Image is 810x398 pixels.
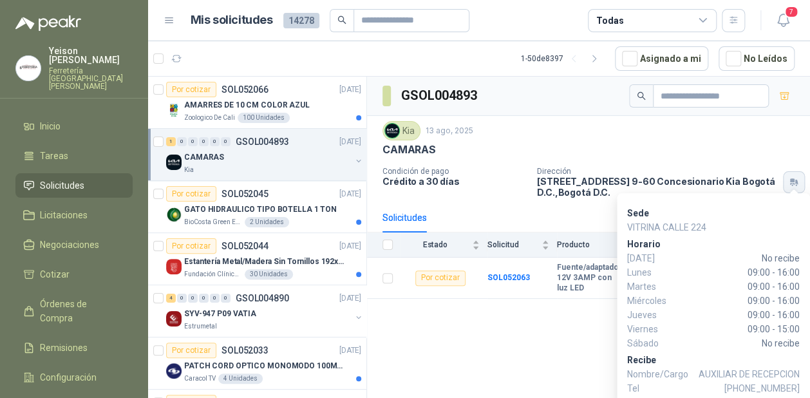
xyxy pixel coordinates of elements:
span: Inicio [40,119,61,133]
div: 100 Unidades [238,113,290,123]
p: BioCosta Green Energy S.A.S [184,217,242,227]
div: 0 [188,137,198,146]
p: Horario [627,237,800,251]
a: Por cotizarSOL052044[DATE] Company LogoEstantería Metal/Madera Sin Tornillos 192x100x50 cm 5 Nive... [148,233,366,285]
a: Cotizar [15,262,133,287]
span: AUXILIAR DE RECEPCION [699,367,800,381]
p: Tel [627,381,800,395]
a: Tareas [15,144,133,168]
p: Crédito a 30 días [382,176,527,187]
a: Negociaciones [15,232,133,257]
p: PATCH CORD OPTICO MONOMODO 100MTS [184,360,344,372]
div: 30 Unidades [245,269,293,280]
p: [DATE] [339,345,361,357]
p: [DATE] [339,84,361,96]
a: SOL052063 [487,273,530,282]
img: Company Logo [166,259,182,274]
span: 09:00 - 16:00 [679,308,800,322]
p: [DATE] [339,240,361,252]
span: Remisiones [40,341,88,355]
a: Órdenes de Compra [15,292,133,330]
div: 0 [210,137,220,146]
span: 09:00 - 16:00 [679,280,800,294]
b: Fuente/adaptador 12V 3AMP con luz LED [557,263,622,293]
a: Inicio [15,114,133,138]
img: Company Logo [166,363,182,379]
p: AMARRES DE 10 CM COLOR AZUL [184,99,310,111]
div: Todas [596,14,623,28]
span: search [337,15,346,24]
span: Solicitud [487,240,539,249]
button: No Leídos [719,46,795,71]
a: Licitaciones [15,203,133,227]
span: Cotizar [40,267,70,281]
span: No recibe [679,336,800,350]
p: Dirección [537,167,778,176]
div: Por cotizar [415,270,466,286]
p: [DATE] [339,136,361,148]
span: Martes [627,280,679,294]
h3: GSOL004893 [401,86,479,106]
th: Solicitud [487,232,557,258]
div: Kia [382,121,420,140]
div: 0 [177,294,187,303]
img: Company Logo [385,124,399,138]
img: Logo peakr [15,15,81,31]
p: [DATE] [339,188,361,200]
a: Por cotizarSOL052066[DATE] Company LogoAMARRES DE 10 CM COLOR AZULZoologico De Cali100 Unidades [148,77,366,129]
p: Kia [184,165,194,175]
button: 7 [771,9,795,32]
span: 09:00 - 15:00 [679,322,800,336]
h1: Mis solicitudes [191,11,273,30]
p: Sede [627,206,800,220]
p: GATO HIDRAULICO TIPO BOTELLA 1 TON [184,204,337,216]
p: Estantería Metal/Madera Sin Tornillos 192x100x50 cm 5 Niveles Gris [184,256,344,268]
span: Lunes [627,265,679,280]
span: 7 [784,6,798,18]
p: Zoologico De Cali [184,113,235,123]
th: Estado [400,232,487,258]
a: Configuración [15,365,133,390]
p: Recibe [627,353,800,367]
span: Configuración [40,370,97,384]
div: Por cotizar [166,238,216,254]
p: Fundación Clínica Shaio [184,269,242,280]
span: [PHONE_NUMBER] [724,381,800,395]
span: Licitaciones [40,208,88,222]
p: SOL052045 [221,189,268,198]
p: GSOL004890 [236,294,289,303]
div: 0 [210,294,220,303]
span: Tareas [40,149,68,163]
span: 09:00 - 16:00 [679,265,800,280]
span: Miércoles [627,294,679,308]
p: 13 ago, 2025 [426,125,473,137]
p: CAMARAS [382,143,436,156]
span: Negociaciones [40,238,99,252]
div: 1 - 50 de 8397 [521,48,605,69]
a: Solicitudes [15,173,133,198]
p: GSOL004893 [236,137,289,146]
button: Asignado a mi [615,46,708,71]
span: Jueves [627,308,679,322]
span: 14278 [283,13,319,28]
img: Company Logo [166,207,182,222]
span: [DATE] [627,251,679,265]
p: [STREET_ADDRESS] 9-60 Concesionario Kia Bogotá D.C. , Bogotá D.C. [537,176,778,198]
span: Estado [400,240,469,249]
p: Condición de pago [382,167,527,176]
p: Yeison [PERSON_NAME] [49,46,133,64]
img: Company Logo [166,102,182,118]
img: Company Logo [16,56,41,81]
span: search [637,91,646,100]
span: Órdenes de Compra [40,297,120,325]
div: 0 [188,294,198,303]
div: Por cotizar [166,343,216,358]
a: Por cotizarSOL052033[DATE] Company LogoPATCH CORD OPTICO MONOMODO 100MTSCaracol TV4 Unidades [148,337,366,390]
p: Estrumetal [184,321,217,332]
div: 0 [177,137,187,146]
p: SYV-947 P09 VATIA [184,308,256,320]
div: 0 [221,137,231,146]
img: Company Logo [166,155,182,170]
p: [DATE] [339,292,361,305]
